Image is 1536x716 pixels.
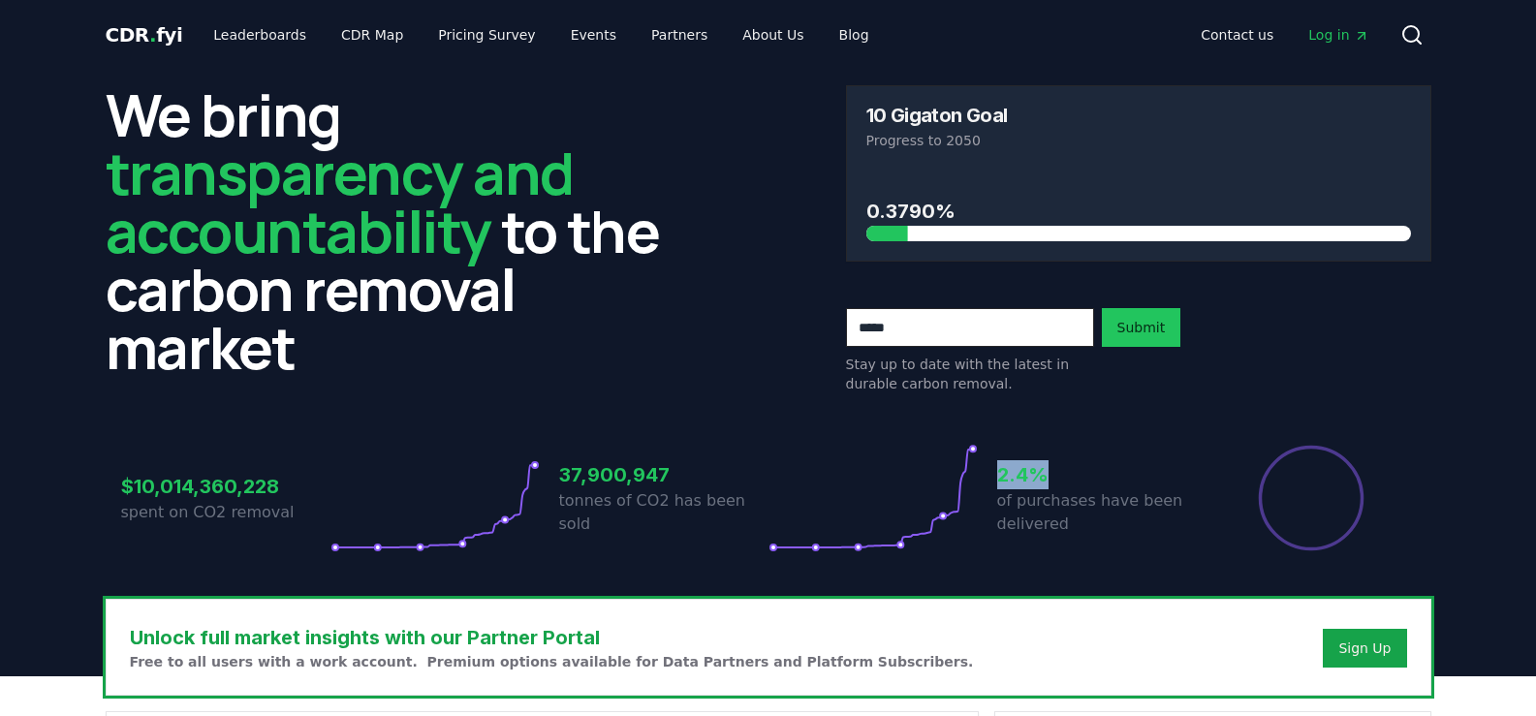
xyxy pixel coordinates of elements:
[636,17,723,52] a: Partners
[1293,17,1384,52] a: Log in
[846,355,1094,393] p: Stay up to date with the latest in durable carbon removal.
[198,17,884,52] nav: Main
[326,17,419,52] a: CDR Map
[121,472,330,501] h3: $10,014,360,228
[1338,638,1391,658] a: Sign Up
[555,17,632,52] a: Events
[130,652,974,671] p: Free to all users with a work account. Premium options available for Data Partners and Platform S...
[866,131,1411,150] p: Progress to 2050
[824,17,885,52] a: Blog
[997,489,1207,536] p: of purchases have been delivered
[106,23,183,47] span: CDR fyi
[866,197,1411,226] h3: 0.3790%
[106,133,574,270] span: transparency and accountability
[1257,444,1365,552] div: Percentage of sales delivered
[1323,629,1406,668] button: Sign Up
[198,17,322,52] a: Leaderboards
[1185,17,1289,52] a: Contact us
[121,501,330,524] p: spent on CO2 removal
[106,21,183,48] a: CDR.fyi
[559,460,768,489] h3: 37,900,947
[423,17,550,52] a: Pricing Survey
[149,23,156,47] span: .
[866,106,1008,125] h3: 10 Gigaton Goal
[130,623,974,652] h3: Unlock full market insights with our Partner Portal
[1185,17,1384,52] nav: Main
[1308,25,1368,45] span: Log in
[997,460,1207,489] h3: 2.4%
[1102,308,1181,347] button: Submit
[106,85,691,376] h2: We bring to the carbon removal market
[727,17,819,52] a: About Us
[559,489,768,536] p: tonnes of CO2 has been sold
